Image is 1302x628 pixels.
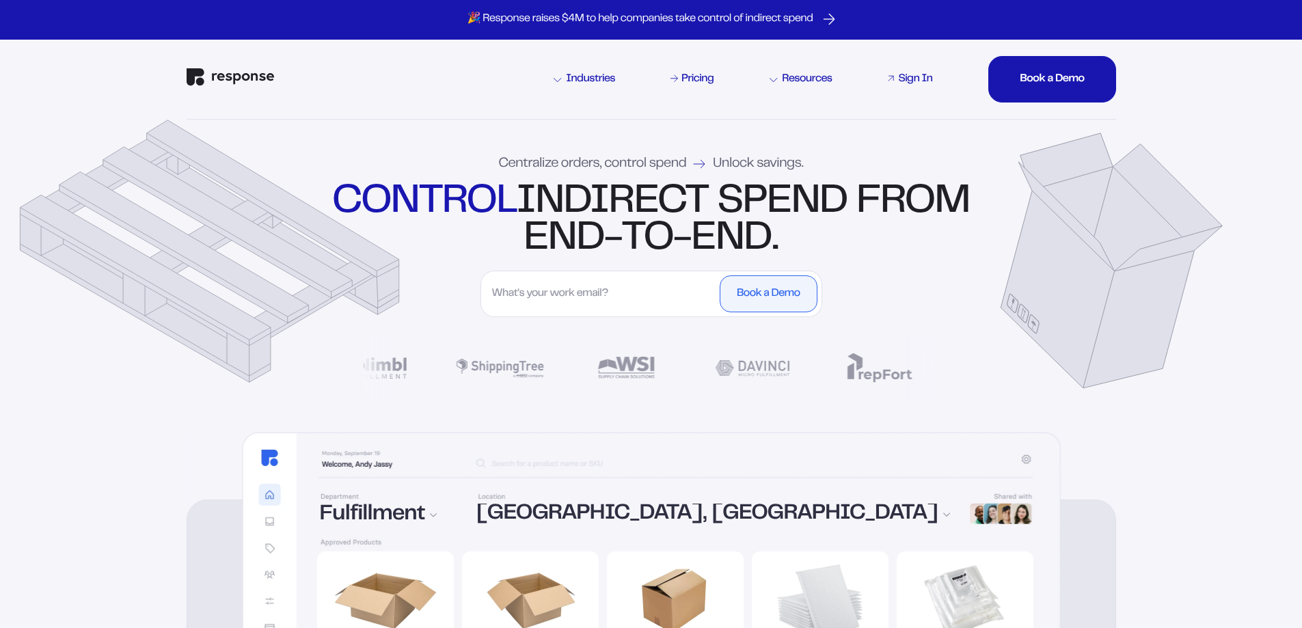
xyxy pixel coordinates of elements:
[485,275,717,312] input: What's your work email?
[554,74,615,85] div: Industries
[713,157,803,171] span: Unlock savings.
[476,504,951,525] div: [GEOGRAPHIC_DATA], [GEOGRAPHIC_DATA]
[187,68,274,86] img: Response Logo
[898,74,932,85] div: Sign In
[332,185,516,220] strong: control
[668,71,716,87] a: Pricing
[187,68,274,90] a: Response Home
[885,71,935,87] a: Sign In
[320,504,461,526] div: Fulfillment
[1020,74,1084,85] div: Book a Demo
[737,288,800,299] div: Book a Demo
[720,275,817,312] button: Book a Demo
[681,74,714,85] div: Pricing
[499,157,804,171] div: Centralize orders, control spend
[988,56,1115,103] button: Book a DemoBook a DemoBook a DemoBook a DemoBook a DemoBook a Demo
[329,184,973,258] div: indirect spend from end-to-end.
[467,12,813,27] p: 🎉 Response raises $4M to help companies take control of indirect spend
[770,74,832,85] div: Resources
